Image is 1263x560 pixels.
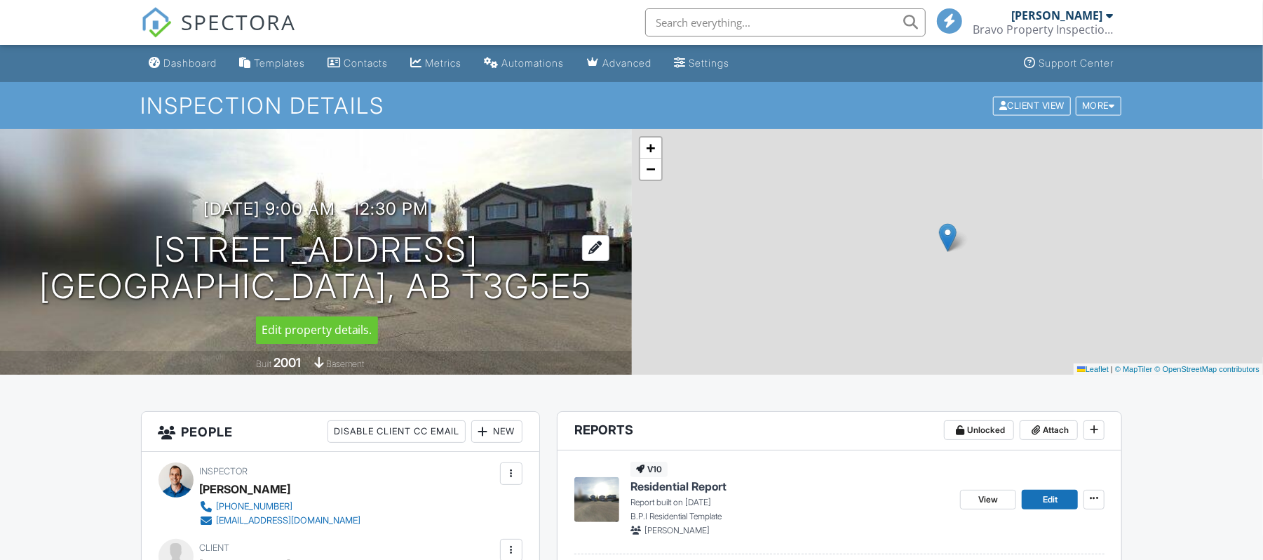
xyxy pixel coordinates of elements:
[344,57,389,69] div: Contacts
[1111,365,1113,373] span: |
[479,51,570,76] a: Automations (Basic)
[973,22,1114,36] div: Bravo Property Inspections
[992,100,1074,110] a: Client View
[1039,57,1114,69] div: Support Center
[256,359,271,369] span: Built
[142,412,539,452] h3: People
[689,57,730,69] div: Settings
[182,7,297,36] span: SPECTORA
[993,96,1071,115] div: Client View
[1077,365,1109,373] a: Leaflet
[603,57,652,69] div: Advanced
[217,501,293,512] div: [PHONE_NUMBER]
[1155,365,1259,373] a: © OpenStreetMap contributors
[1076,96,1121,115] div: More
[200,466,248,476] span: Inspector
[200,514,361,528] a: [EMAIL_ADDRESS][DOMAIN_NAME]
[669,51,736,76] a: Settings
[1012,8,1103,22] div: [PERSON_NAME]
[141,19,297,48] a: SPECTORA
[426,57,462,69] div: Metrics
[217,515,361,526] div: [EMAIL_ADDRESS][DOMAIN_NAME]
[273,355,301,370] div: 2001
[645,8,926,36] input: Search everything...
[646,139,655,156] span: +
[255,57,306,69] div: Templates
[326,359,364,369] span: basement
[141,7,172,38] img: The Best Home Inspection Software - Spectora
[39,232,592,306] h1: [STREET_ADDRESS] [GEOGRAPHIC_DATA], AB T3G5E5
[141,93,1123,118] h1: Inspection Details
[234,51,311,76] a: Templates
[471,420,522,443] div: New
[640,138,661,159] a: Zoom in
[200,479,291,500] div: [PERSON_NAME]
[327,420,466,443] div: Disable Client CC Email
[581,51,658,76] a: Advanced
[1115,365,1153,373] a: © MapTiler
[646,160,655,178] span: −
[405,51,468,76] a: Metrics
[640,159,661,180] a: Zoom out
[323,51,394,76] a: Contacts
[939,223,957,252] img: Marker
[200,542,230,553] span: Client
[144,51,223,76] a: Dashboard
[200,500,361,514] a: [PHONE_NUMBER]
[203,199,428,218] h3: [DATE] 9:00 am - 12:30 pm
[1019,51,1120,76] a: Support Center
[502,57,565,69] div: Automations
[164,57,217,69] div: Dashboard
